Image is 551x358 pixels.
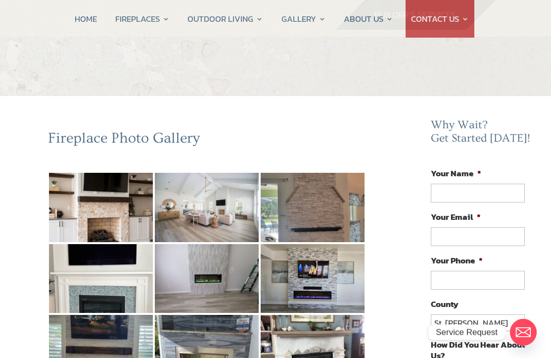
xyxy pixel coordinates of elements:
[49,244,153,313] img: 28
[49,173,153,242] img: 25
[261,244,365,313] img: 30
[431,211,481,222] label: Your Email
[510,319,537,346] a: Email
[48,129,366,152] h2: Fireplace Photo Gallery
[431,118,533,151] h2: Why Wait? Get Started [DATE]!
[155,244,259,313] img: 29
[431,255,483,266] label: Your Phone
[431,299,459,309] label: County
[261,173,365,242] img: 27
[431,168,481,179] label: Your Name
[155,173,259,242] img: 26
